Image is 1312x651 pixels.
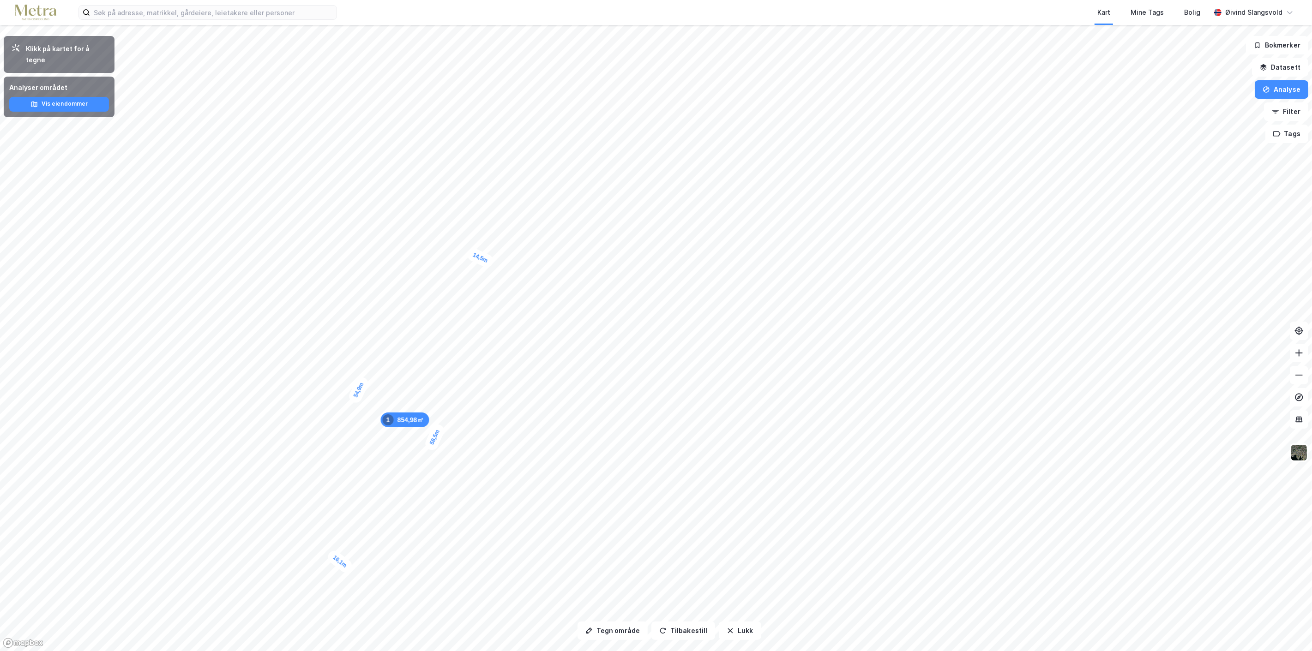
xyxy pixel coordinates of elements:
[383,414,394,425] div: 1
[1097,7,1110,18] div: Kart
[1252,58,1308,77] button: Datasett
[1246,36,1308,54] button: Bokmerker
[26,43,107,66] div: Klikk på kartet for å tegne
[1255,80,1308,99] button: Analyse
[578,621,648,640] button: Tegn område
[9,97,109,112] button: Vis eiendommer
[347,375,370,405] div: Map marker
[1266,607,1312,651] div: Kontrollprogram for chat
[1290,444,1308,461] img: 9k=
[465,246,495,269] div: Map marker
[651,621,715,640] button: Tilbakestill
[1131,7,1164,18] div: Mine Tags
[325,548,355,575] div: Map marker
[719,621,761,640] button: Lukk
[423,422,446,452] div: Map marker
[1265,125,1308,143] button: Tags
[1184,7,1200,18] div: Bolig
[3,638,43,648] a: Mapbox homepage
[1225,7,1282,18] div: Øivind Slangsvold
[90,6,337,19] input: Søk på adresse, matrikkel, gårdeiere, leietakere eller personer
[381,412,429,427] div: Map marker
[1264,102,1308,121] button: Filter
[9,82,109,93] div: Analyser området
[1266,607,1312,651] iframe: Chat Widget
[15,5,56,21] img: metra-logo.256734c3b2bbffee19d4.png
